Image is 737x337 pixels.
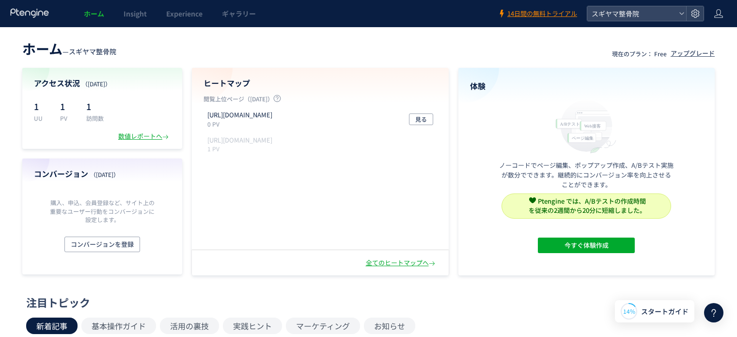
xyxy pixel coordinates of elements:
[124,9,147,18] span: Insight
[565,238,609,253] span: 今すぐ体験作成
[207,111,272,120] p: https://sugiyama-seikotuin.com
[207,120,276,128] p: 0 PV
[222,9,256,18] span: ギャラリー
[86,98,104,114] p: 1
[60,98,75,114] p: 1
[34,78,171,89] h4: アクセス状況
[223,318,282,334] button: 実践ヒント
[22,39,63,58] span: ホーム
[551,97,622,154] img: home_experience_onbo_jp-C5-EgdA0.svg
[26,318,78,334] button: 新着記事
[47,198,157,223] p: 購入、申込、会員登録など、サイト上の重要なユーザー行動をコンバージョンに設定します。
[589,6,675,21] span: スギヤマ整骨院
[641,306,689,317] span: スタートガイド
[90,170,119,178] span: （[DATE]）
[118,132,171,141] div: 数値レポートへ
[204,78,437,89] h4: ヒートマップ
[84,9,104,18] span: ホーム
[160,318,219,334] button: 活用の裏技
[612,49,667,58] p: 現在のプラン： Free
[538,238,635,253] button: 今すぐ体験作成
[529,196,646,215] span: Ptengine では、A/Bテストの作成時間 を従来の2週間から20分に短縮しました。
[69,47,116,56] span: スギヤマ整骨院
[671,49,715,58] div: アップグレード
[26,295,706,310] div: 注目トピック
[286,318,360,334] button: マーケティング
[71,237,134,252] span: コンバージョンを登録
[34,114,48,122] p: UU
[529,197,536,204] img: svg+xml,%3c
[507,9,577,18] span: 14日間の無料トライアル
[499,160,674,190] p: ノーコードでページ編集、ポップアップ作成、A/Bテスト実施が数分でできます。継続的にコンバージョン率を向上させることができます。
[81,318,156,334] button: 基本操作ガイド
[82,80,111,88] span: （[DATE]）
[64,237,140,252] button: コンバージョンを登録
[623,307,635,315] span: 14%
[415,113,427,125] span: 見る
[207,136,272,145] p: http://sugiyama-seikotuin.com
[366,258,437,268] div: 全てのヒートマップへ
[34,168,171,179] h4: コンバージョン
[34,98,48,114] p: 1
[166,9,203,18] span: Experience
[470,80,704,92] h4: 体験
[60,114,75,122] p: PV
[409,113,433,125] button: 見る
[22,39,116,58] div: —
[86,114,104,122] p: 訪問数
[364,318,415,334] button: お知らせ
[207,144,276,153] p: 1 PV
[498,9,577,18] a: 14日間の無料トライアル
[204,95,437,107] p: 閲覧上位ページ（[DATE]）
